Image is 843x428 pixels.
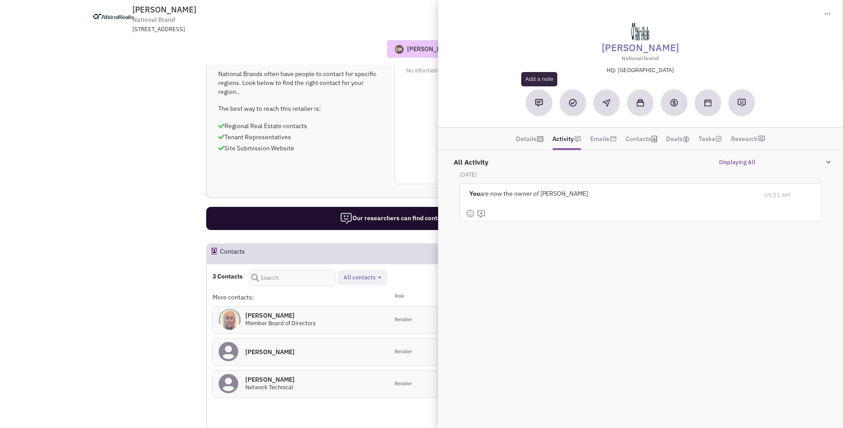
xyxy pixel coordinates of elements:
[212,293,388,302] div: More contacts:
[683,136,690,143] img: icon-dealamount.png
[220,244,245,263] h2: Contacts
[521,72,557,86] div: Add a note
[469,190,480,198] b: You
[448,66,832,75] p: HQ: [GEOGRAPHIC_DATA]
[395,316,412,323] span: Retailer
[627,89,654,116] button: Add to a collection
[218,104,383,113] p: The best way to reach this retailer is:
[341,273,384,283] button: All contacts
[340,214,547,222] span: Our researchers can find contacts and site submission requirements
[218,133,383,141] p: Tenant Representatives
[395,380,412,388] span: Retailer
[704,99,711,106] img: Schedule a Meeting
[466,184,757,203] div: are now the owner of [PERSON_NAME]
[395,348,412,355] span: Retailer
[636,99,644,107] img: Add to a collection
[132,4,196,15] span: [PERSON_NAME]
[448,54,832,62] p: National brand
[218,121,383,130] p: Regional Real Estate contacts
[245,319,316,327] span: Member Board of Directors
[212,272,243,280] h4: 3 Contacts
[516,132,536,145] a: Details
[731,132,758,145] a: Research
[574,135,581,142] img: icon-note.png
[603,99,610,107] img: Reachout
[610,135,617,142] img: icon-email-active-16.png
[602,40,679,54] a: [PERSON_NAME]
[218,144,383,153] p: Site Submission Website
[218,69,383,96] p: National Brands often have people to contact for specific regions. Look below to find the right c...
[590,132,609,145] a: Emails
[407,44,456,53] div: [PERSON_NAME]
[670,98,679,107] img: Create a deal
[552,132,574,145] a: Activity
[459,171,477,178] b: [DATE]
[626,132,651,145] a: Contacts
[245,376,295,384] h4: [PERSON_NAME]
[245,348,295,356] h4: [PERSON_NAME]
[132,25,364,34] div: [STREET_ADDRESS]
[699,132,722,145] a: Tasks
[389,293,477,302] div: Role
[249,270,336,286] input: Search
[535,99,543,107] img: Add a note
[132,15,175,24] span: National Brand
[449,153,488,167] label: All Activity
[466,209,475,218] img: face-smile.png
[758,135,765,142] img: research-icon.png
[477,210,486,218] img: mdi_comment-add-outline.png
[569,99,577,107] img: Add a Task
[737,98,746,107] img: Request research
[340,212,352,225] img: icon-researcher-20.png
[219,309,241,331] img: fFpYaSJ1XUu4beO4EM-eaw.png
[93,5,134,28] img: www.atkinsglobal.com
[715,135,722,142] img: TaskCount.png
[245,311,316,319] h4: [PERSON_NAME]
[344,274,376,281] span: All contacts
[764,191,790,199] span: 09:21 AM
[245,384,293,391] span: Network Technical
[406,67,469,74] span: No information available
[666,132,690,145] a: Deals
